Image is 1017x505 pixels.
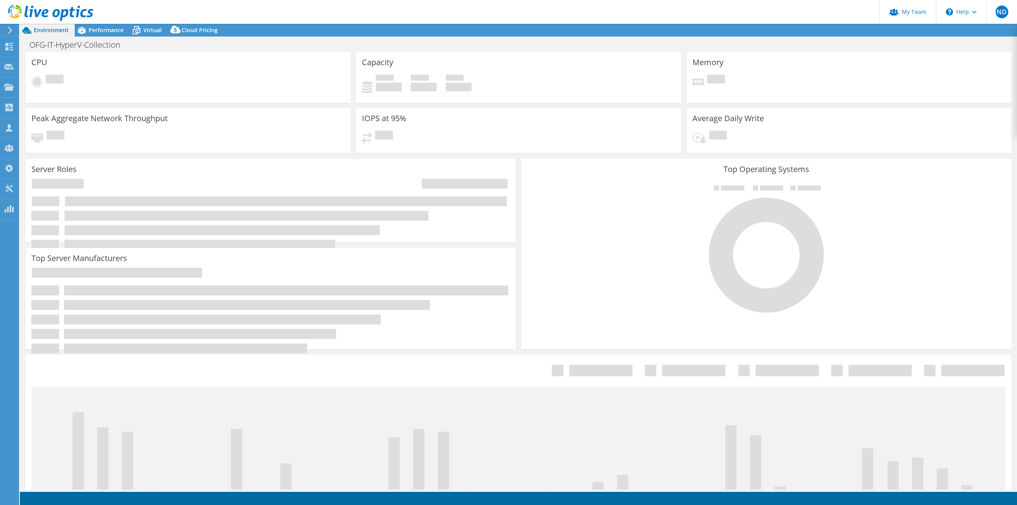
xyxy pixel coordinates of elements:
[446,75,464,83] span: Total
[362,114,406,123] h3: IOPS at 95%
[89,26,124,34] span: Performance
[709,131,727,141] span: Pending
[376,83,402,91] h4: 0 GiB
[375,131,393,141] span: Pending
[34,26,69,34] span: Environment
[692,58,723,67] h3: Memory
[692,114,764,123] h3: Average Daily Write
[46,131,64,141] span: Pending
[411,83,437,91] h4: 0 GiB
[707,75,725,85] span: Pending
[446,83,472,91] h4: 0 GiB
[376,75,394,83] span: Used
[527,165,1005,174] h3: Top Operating Systems
[946,8,953,15] svg: \n
[31,114,168,123] h3: Peak Aggregate Network Throughput
[31,254,127,263] h3: Top Server Manufacturers
[143,26,162,34] span: Virtual
[182,26,218,34] span: Cloud Pricing
[996,6,1008,18] span: ND
[31,58,47,67] h3: CPU
[46,75,64,85] span: Pending
[362,58,393,67] h3: Capacity
[26,41,133,49] h1: OFG-IT-HyperV-Collection
[31,165,77,174] h3: Server Roles
[411,75,429,83] span: Free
